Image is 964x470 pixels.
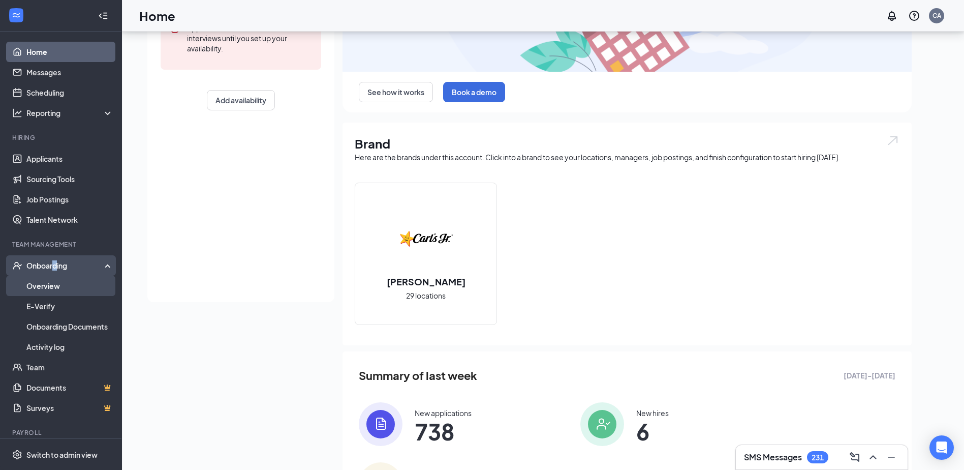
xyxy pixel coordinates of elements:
[886,10,898,22] svg: Notifications
[12,428,111,437] div: Payroll
[886,135,899,146] img: open.6027fd2a22e1237b5b06.svg
[847,449,863,465] button: ComposeMessage
[26,316,113,337] a: Onboarding Documents
[393,206,458,271] img: Carl's Jr
[865,449,881,465] button: ChevronUp
[908,10,920,22] svg: QuestionInfo
[26,377,113,398] a: DocumentsCrown
[26,337,113,357] a: Activity log
[359,402,402,446] img: icon
[26,260,105,271] div: Onboarding
[12,240,111,249] div: Team Management
[580,402,624,446] img: icon
[355,152,899,162] div: Here are the brands under this account. Click into a brand to see your locations, managers, job p...
[12,260,22,271] svg: UserCheck
[26,82,113,103] a: Scheduling
[359,82,433,102] button: See how it works
[885,451,897,463] svg: Minimize
[443,82,505,102] button: Book a demo
[26,296,113,316] a: E-Verify
[359,367,477,385] span: Summary of last week
[26,62,113,82] a: Messages
[26,189,113,210] a: Job Postings
[26,108,114,118] div: Reporting
[636,408,669,418] div: New hires
[11,10,21,20] svg: WorkstreamLogo
[26,210,113,230] a: Talent Network
[812,453,824,462] div: 231
[207,90,275,110] button: Add availability
[26,398,113,418] a: SurveysCrown
[377,275,476,288] h2: [PERSON_NAME]
[26,276,113,296] a: Overview
[415,408,472,418] div: New applications
[26,149,113,169] a: Applicants
[636,422,669,440] span: 6
[26,450,98,460] div: Switch to admin view
[139,7,175,24] h1: Home
[26,357,113,377] a: Team
[355,135,899,152] h1: Brand
[406,290,446,301] span: 29 locations
[844,370,895,381] span: [DATE] - [DATE]
[187,22,313,53] div: Applicants are unable to schedule interviews until you set up your availability.
[26,169,113,189] a: Sourcing Tools
[12,450,22,460] svg: Settings
[98,11,108,21] svg: Collapse
[932,11,941,20] div: CA
[12,133,111,142] div: Hiring
[867,451,879,463] svg: ChevronUp
[26,42,113,62] a: Home
[12,108,22,118] svg: Analysis
[744,452,802,463] h3: SMS Messages
[929,435,954,460] div: Open Intercom Messenger
[849,451,861,463] svg: ComposeMessage
[415,422,472,440] span: 738
[883,449,899,465] button: Minimize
